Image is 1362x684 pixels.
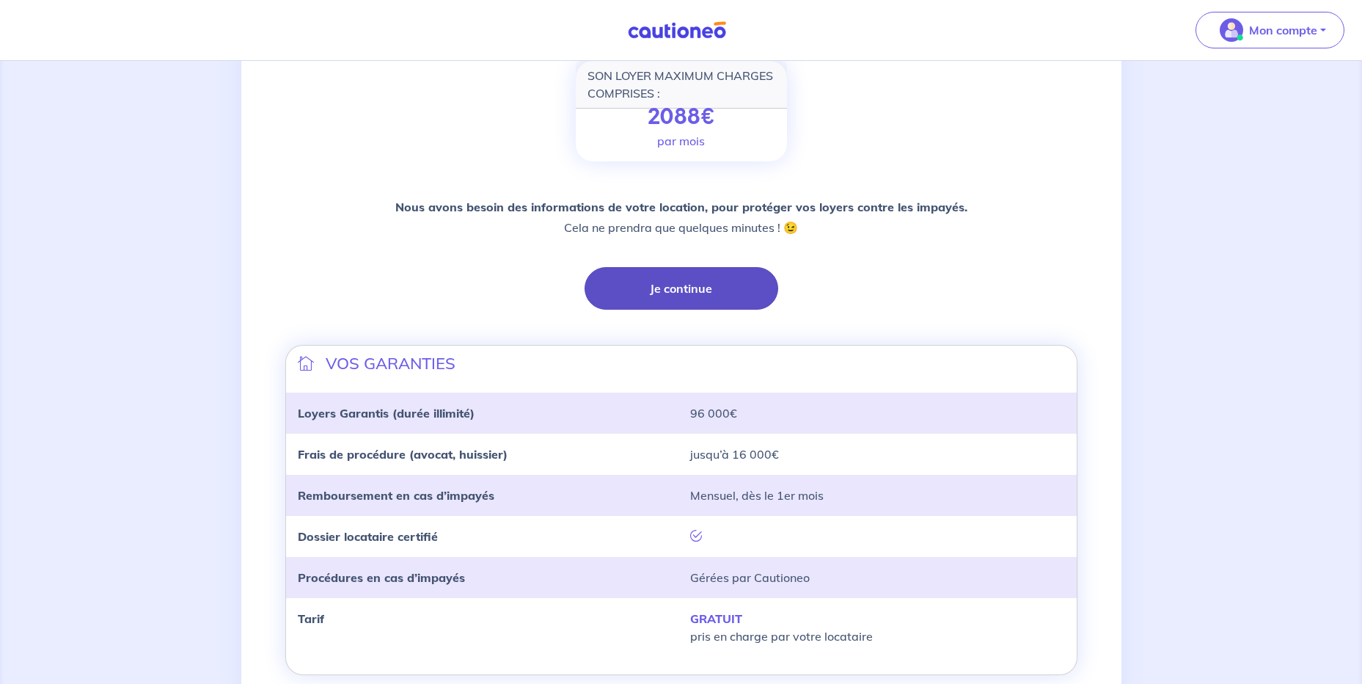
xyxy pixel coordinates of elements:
button: Je continue [585,267,778,310]
strong: GRATUIT [690,611,742,626]
strong: Nous avons besoin des informations de votre location, pour protéger vos loyers contre les impayés. [395,200,967,214]
div: SON LOYER MAXIMUM CHARGES COMPRISES : [576,61,787,109]
img: Cautioneo [622,21,732,40]
p: par mois [657,132,705,150]
strong: Procédures en cas d’impayés [298,570,465,585]
strong: Tarif [298,611,324,626]
p: pris en charge par votre locataire [690,610,1065,645]
strong: Dossier locataire certifié [298,529,438,544]
p: Mensuel, dès le 1er mois [690,487,1065,504]
p: 2088 [647,104,715,131]
p: jusqu’à 16 000€ [690,445,1065,463]
strong: Frais de procédure (avocat, huissier) [298,447,508,462]
img: illu_account_valid_menu.svg [1220,18,1243,42]
p: Gérées par Cautioneo [690,569,1065,586]
strong: Loyers Garantis (durée illimité) [298,406,475,421]
p: Mon compte [1249,21,1317,39]
p: VOS GARANTIES [326,352,455,375]
p: Cela ne prendra que quelques minutes ! 😉 [395,197,967,238]
p: 96 000€ [690,404,1065,422]
button: illu_account_valid_menu.svgMon compte [1196,12,1344,48]
span: € [700,101,715,134]
strong: Remboursement en cas d’impayés [298,488,494,503]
